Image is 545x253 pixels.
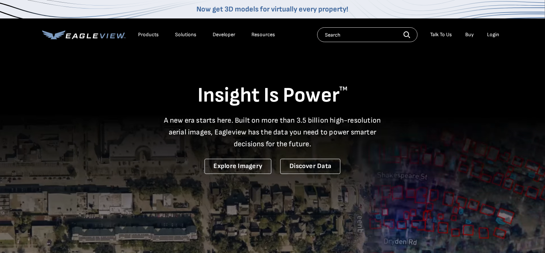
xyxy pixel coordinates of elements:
a: Discover Data [280,159,340,174]
div: Login [487,31,499,38]
div: Resources [251,31,275,38]
sup: TM [339,85,347,92]
div: Products [138,31,159,38]
a: Developer [213,31,235,38]
div: Talk To Us [430,31,452,38]
a: Explore Imagery [205,159,272,174]
div: Solutions [175,31,196,38]
p: A new era starts here. Built on more than 3.5 billion high-resolution aerial images, Eagleview ha... [160,114,385,150]
h1: Insight Is Power [42,83,503,109]
a: Buy [465,31,474,38]
input: Search [317,27,418,42]
a: Now get 3D models for virtually every property! [197,5,349,14]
